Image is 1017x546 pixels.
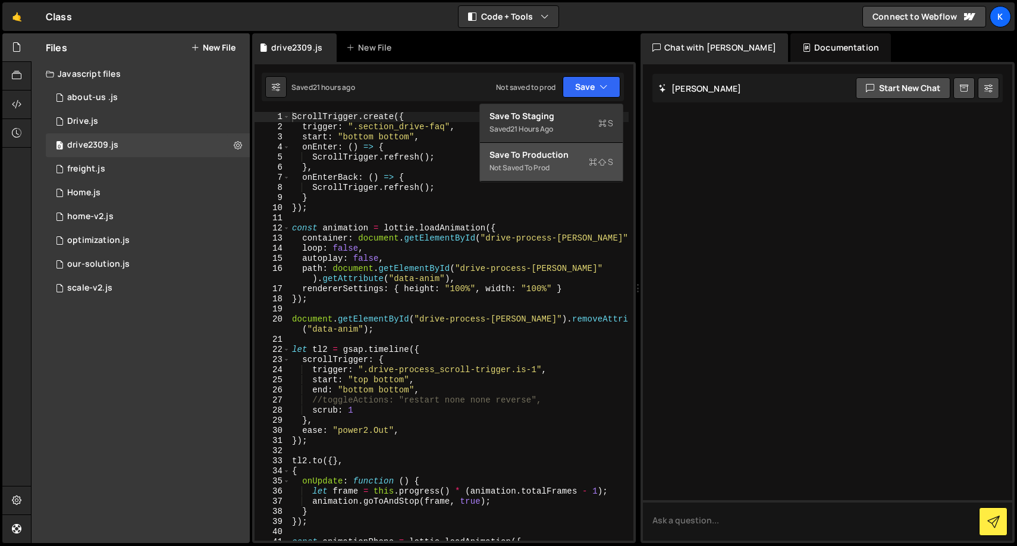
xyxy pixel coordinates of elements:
[67,235,130,246] div: optimization.js
[255,163,290,173] div: 6
[255,385,290,395] div: 26
[255,294,290,304] div: 18
[255,213,290,223] div: 11
[510,124,553,134] div: 21 hours ago
[255,304,290,314] div: 19
[67,164,105,174] div: freight.js
[255,476,290,486] div: 35
[67,211,114,222] div: home-v2.js
[46,41,67,54] h2: Files
[255,486,290,497] div: 36
[32,62,250,86] div: Javascript files
[46,252,250,276] div: 6044/19293.js
[255,203,290,213] div: 10
[255,142,290,152] div: 4
[255,132,290,142] div: 3
[856,77,950,99] button: Start new chat
[255,517,290,527] div: 39
[255,223,290,233] div: 12
[255,314,290,335] div: 20
[271,42,322,54] div: drive2309.js
[255,405,290,416] div: 28
[255,436,290,446] div: 31
[990,6,1011,27] a: K
[67,188,101,198] div: Home.js
[255,365,290,375] div: 24
[255,456,290,466] div: 33
[313,82,355,92] div: 21 hours ago
[46,157,250,181] div: 6044/19487.js
[255,375,290,385] div: 25
[480,143,623,182] button: Save to ProductionS Not saved to prod
[255,152,290,163] div: 5
[255,395,290,405] div: 27
[790,33,891,62] div: Documentation
[255,416,290,426] div: 29
[563,76,620,98] button: Save
[255,345,290,355] div: 22
[67,92,118,103] div: about-us .js
[67,140,118,151] div: drive2309.js
[480,104,623,143] button: Save to StagingS Saved21 hours ago
[291,82,355,92] div: Saved
[255,173,290,183] div: 7
[589,156,613,168] span: S
[46,86,250,110] div: 6044/13421.js
[489,122,613,136] div: Saved
[255,507,290,517] div: 38
[46,181,250,205] div: 6044/11375.js
[2,2,32,31] a: 🤙
[255,355,290,365] div: 23
[255,264,290,284] div: 16
[489,149,613,161] div: Save to Production
[255,122,290,132] div: 2
[191,43,236,52] button: New File
[67,259,130,270] div: our-solution.js
[255,497,290,507] div: 37
[255,112,290,122] div: 1
[255,183,290,193] div: 8
[56,142,63,151] span: 0
[67,116,98,127] div: Drive.js
[46,110,250,133] div: 6044/13107.js
[255,254,290,264] div: 15
[598,117,613,129] span: S
[489,110,613,122] div: Save to Staging
[459,6,558,27] button: Code + Tools
[255,335,290,345] div: 21
[862,6,986,27] a: Connect to Webflow
[255,446,290,456] div: 32
[46,133,250,157] div: 6044/47149.js
[67,283,112,294] div: scale-v2.js
[255,233,290,244] div: 13
[46,229,250,252] div: 6044/13210.js
[641,33,788,62] div: Chat with [PERSON_NAME]
[255,426,290,436] div: 30
[346,42,396,54] div: New File
[46,276,250,300] div: 6044/27934.js
[658,83,741,94] h2: [PERSON_NAME]
[46,10,72,24] div: Class
[255,527,290,537] div: 40
[255,244,290,254] div: 14
[255,466,290,476] div: 34
[255,284,290,294] div: 17
[489,161,613,175] div: Not saved to prod
[46,205,250,229] div: 6044/37913.js
[496,82,555,92] div: Not saved to prod
[255,193,290,203] div: 9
